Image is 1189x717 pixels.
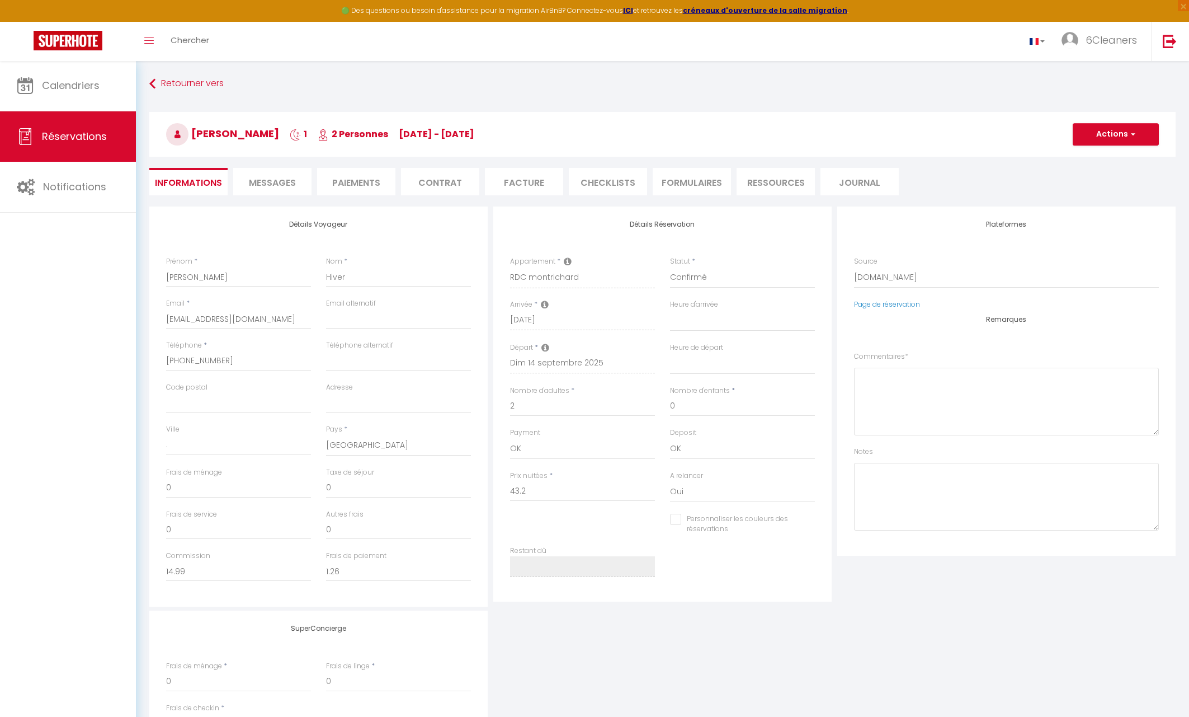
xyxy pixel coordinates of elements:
[670,471,703,481] label: A relancer
[42,78,100,92] span: Calendriers
[510,428,540,438] label: Payment
[166,467,222,478] label: Frais de ménage
[326,424,342,435] label: Pays
[820,168,899,195] li: Journal
[1061,32,1078,49] img: ...
[510,546,546,556] label: Restant dû
[318,128,388,140] span: 2 Personnes
[854,221,1159,228] h4: Plateformes
[166,382,207,393] label: Code postal
[166,221,471,228] h4: Détails Voyageur
[43,180,106,194] span: Notifications
[854,352,908,362] label: Commentaires
[854,316,1159,324] h4: Remarques
[166,256,192,267] label: Prénom
[1073,123,1159,146] button: Actions
[485,168,563,195] li: Facture
[326,551,386,561] label: Frais de paiement
[166,298,185,309] label: Email
[317,168,395,195] li: Paiements
[653,168,731,195] li: FORMULAIRES
[166,126,279,140] span: [PERSON_NAME]
[510,386,569,396] label: Nombre d'adultes
[9,4,43,38] button: Ouvrir le widget de chat LiveChat
[1163,34,1177,48] img: logout
[290,128,307,140] span: 1
[670,386,730,396] label: Nombre d'enfants
[326,298,376,309] label: Email alternatif
[401,168,479,195] li: Contrat
[854,256,877,267] label: Source
[854,447,873,457] label: Notes
[162,22,218,61] a: Chercher
[326,382,353,393] label: Adresse
[166,661,222,672] label: Frais de ménage
[737,168,815,195] li: Ressources
[510,256,555,267] label: Appartement
[1053,22,1151,61] a: ... 6Cleaners
[166,509,217,520] label: Frais de service
[149,74,1176,94] a: Retourner vers
[854,299,920,309] a: Page de réservation
[670,299,718,310] label: Heure d'arrivée
[326,509,364,520] label: Autres frais
[34,31,102,50] img: Super Booking
[623,6,633,15] a: ICI
[510,343,533,353] label: Départ
[171,34,209,46] span: Chercher
[166,340,202,351] label: Téléphone
[326,467,374,478] label: Taxe de séjour
[326,661,370,672] label: Frais de linge
[249,176,296,189] span: Messages
[149,168,228,195] li: Informations
[166,625,471,632] h4: SuperConcierge
[1141,667,1181,709] iframe: Chat
[166,703,219,714] label: Frais de checkin
[42,129,107,143] span: Réservations
[1086,33,1137,47] span: 6Cleaners
[510,221,815,228] h4: Détails Réservation
[569,168,647,195] li: CHECKLISTS
[670,343,723,353] label: Heure de départ
[683,6,847,15] a: créneaux d'ouverture de la salle migration
[670,428,696,438] label: Deposit
[166,551,210,561] label: Commission
[670,256,690,267] label: Statut
[326,256,342,267] label: Nom
[166,424,180,435] label: Ville
[399,128,474,140] span: [DATE] - [DATE]
[326,340,393,351] label: Téléphone alternatif
[510,471,548,481] label: Prix nuitées
[510,299,532,310] label: Arrivée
